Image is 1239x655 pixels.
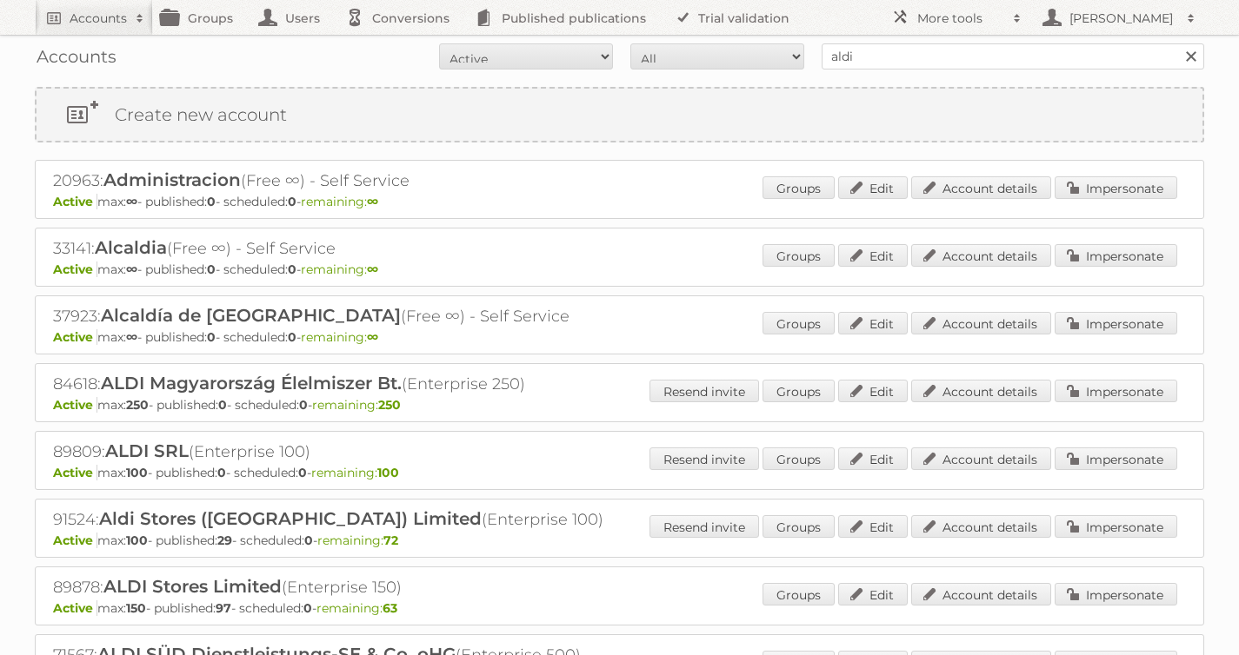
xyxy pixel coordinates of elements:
[367,329,378,345] strong: ∞
[1055,244,1177,267] a: Impersonate
[53,600,1186,616] p: max: - published: - scheduled: -
[383,533,398,548] strong: 72
[312,397,401,413] span: remaining:
[1055,583,1177,605] a: Impersonate
[911,244,1051,267] a: Account details
[53,533,97,548] span: Active
[126,194,137,209] strong: ∞
[763,583,835,605] a: Groups
[367,261,378,277] strong: ∞
[301,329,378,345] span: remaining:
[53,329,97,345] span: Active
[763,447,835,470] a: Groups
[304,533,313,548] strong: 0
[53,261,97,277] span: Active
[126,533,148,548] strong: 100
[53,237,662,260] h2: 33141: (Free ∞) - Self Service
[377,465,399,480] strong: 100
[216,600,231,616] strong: 97
[126,465,148,480] strong: 100
[763,176,835,199] a: Groups
[763,380,835,402] a: Groups
[911,583,1051,605] a: Account details
[911,447,1051,470] a: Account details
[378,397,401,413] strong: 250
[53,194,97,209] span: Active
[53,465,97,480] span: Active
[301,194,378,209] span: remaining:
[1065,10,1178,27] h2: [PERSON_NAME]
[303,600,312,616] strong: 0
[53,533,1186,548] p: max: - published: - scheduled: -
[299,397,308,413] strong: 0
[126,397,149,413] strong: 250
[101,305,401,326] span: Alcaldía de [GEOGRAPHIC_DATA]
[838,244,908,267] a: Edit
[288,329,296,345] strong: 0
[95,237,167,258] span: Alcaldia
[53,600,97,616] span: Active
[103,169,241,190] span: Administracion
[383,600,397,616] strong: 63
[838,583,908,605] a: Edit
[838,515,908,538] a: Edit
[99,508,482,529] span: Aldi Stores ([GEOGRAPHIC_DATA]) Limited
[53,465,1186,480] p: max: - published: - scheduled: -
[838,380,908,402] a: Edit
[316,600,397,616] span: remaining:
[763,312,835,334] a: Groups
[1055,515,1177,538] a: Impersonate
[838,447,908,470] a: Edit
[53,329,1186,345] p: max: - published: - scheduled: -
[911,176,1051,199] a: Account details
[217,465,226,480] strong: 0
[1055,176,1177,199] a: Impersonate
[838,312,908,334] a: Edit
[207,261,216,277] strong: 0
[1055,447,1177,470] a: Impersonate
[317,533,398,548] span: remaining:
[911,515,1051,538] a: Account details
[105,440,189,461] span: ALDI SRL
[838,176,908,199] a: Edit
[53,397,97,413] span: Active
[126,261,137,277] strong: ∞
[53,194,1186,209] p: max: - published: - scheduled: -
[763,515,835,538] a: Groups
[288,194,296,209] strong: 0
[53,373,662,395] h2: 84618: (Enterprise 250)
[917,10,1004,27] h2: More tools
[103,576,282,597] span: ALDI Stores Limited
[207,329,216,345] strong: 0
[311,465,399,480] span: remaining:
[37,89,1202,141] a: Create new account
[53,169,662,192] h2: 20963: (Free ∞) - Self Service
[911,380,1051,402] a: Account details
[649,380,759,402] a: Resend invite
[298,465,307,480] strong: 0
[53,440,662,463] h2: 89809: (Enterprise 100)
[763,244,835,267] a: Groups
[1055,312,1177,334] a: Impersonate
[1055,380,1177,402] a: Impersonate
[53,508,662,531] h2: 91524: (Enterprise 100)
[649,515,759,538] a: Resend invite
[126,600,146,616] strong: 150
[207,194,216,209] strong: 0
[217,533,232,548] strong: 29
[53,576,662,599] h2: 89878: (Enterprise 150)
[301,261,378,277] span: remaining:
[288,261,296,277] strong: 0
[126,329,137,345] strong: ∞
[53,305,662,327] h2: 37923: (Free ∞) - Self Service
[70,10,127,27] h2: Accounts
[218,397,227,413] strong: 0
[911,312,1051,334] a: Account details
[53,397,1186,413] p: max: - published: - scheduled: -
[53,261,1186,277] p: max: - published: - scheduled: -
[101,373,402,394] span: ALDI Magyarország Élelmiszer Bt.
[367,194,378,209] strong: ∞
[649,447,759,470] a: Resend invite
